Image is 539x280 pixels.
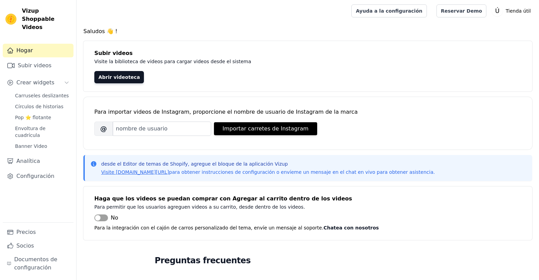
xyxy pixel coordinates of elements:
font: Socios [16,242,34,250]
p: Tienda útil [503,5,534,17]
span: Banner Video [15,143,47,150]
button: Importar carretes de Instagram [214,122,317,135]
span: No [111,214,118,222]
a: Hogar [3,44,73,57]
text: Ú [495,7,500,14]
font: Precios [16,228,36,236]
font: Para la integración con el cajón de carros personalizado del tema, envíe un mensaje al soporte. [94,225,323,230]
a: Configuración [3,169,73,183]
h4: Haga que los videos se puedan comprar con Agregar al carrito dentro de los videos [94,195,521,203]
a: Ayuda a la configuración [351,4,427,17]
a: Socios [3,239,73,253]
a: Carruseles deslizantes [11,91,73,100]
h2: Preguntas frecuentes [155,254,461,267]
button: Chatea con nosotros [323,224,379,232]
h4: Subir videos [94,49,521,57]
button: Ú Tienda útil [492,5,534,17]
span: Pop ⭐ flotante [15,114,51,121]
a: Círculos de historias [11,102,73,111]
p: Visite la biblioteca de videos para cargar videos desde el sistema [94,57,401,66]
p: Para permitir que los usuarios agreguen videos a su carrito, desde dentro de los videos. [94,203,401,211]
font: Documentos de configuración [14,255,69,272]
span: Crear widgets [16,79,54,87]
p: para obtener instrucciones de configuración o envíeme un mensaje en el chat en vivo para obtener ... [101,169,435,176]
button: Crear widgets [3,76,73,89]
a: Reservar Demo [436,4,487,17]
span: Vizup Shoppable Videos [22,7,71,31]
font: Analítica [16,157,40,165]
a: Envoltura de cuadrícula [11,124,73,140]
a: Precios [3,225,73,239]
font: Configuración [16,172,54,180]
a: Banner Video [11,141,73,151]
a: Analítica [3,154,73,168]
font: Hogar [16,46,33,55]
a: Documentos de configuración [3,253,73,275]
a: Pop ⭐ flotante [11,113,73,122]
span: Envoltura de cuadrícula [15,125,69,139]
font: Importar carretes de Instagram [223,125,309,133]
font: Subir videos [18,61,52,70]
h4: Saludos 👋 ! [83,27,532,36]
input: nombre de usuario [113,122,211,136]
p: desde el Editor de temas de Shopify, agregue el bloque de la aplicación Vizup [101,160,435,167]
a: Visite [DOMAIN_NAME][URL] [101,169,169,175]
a: Abrir videoteca [94,71,144,83]
span: Carruseles deslizantes [15,92,69,99]
a: Subir videos [3,59,73,72]
span: @ [94,122,113,136]
div: Para importar videos de Instagram, proporcione el nombre de usuario de Instagram de la marca [94,108,521,116]
button: No [94,214,118,222]
img: Vizup [5,14,16,25]
span: Círculos de historias [15,103,63,110]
